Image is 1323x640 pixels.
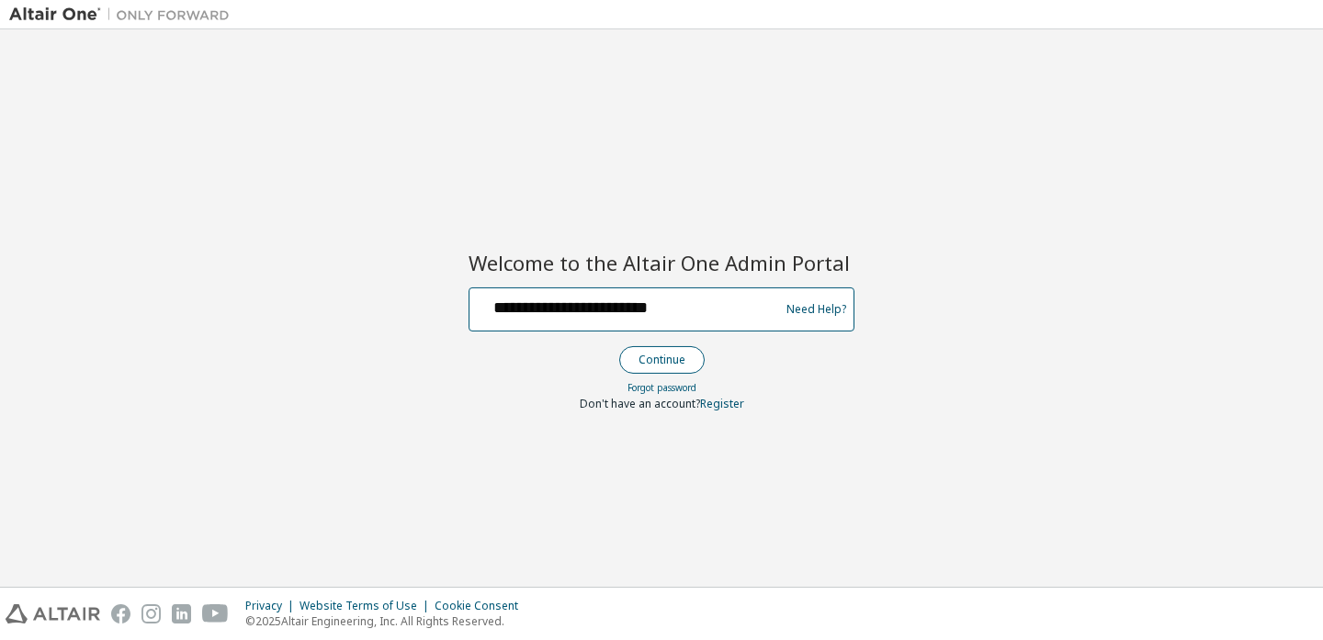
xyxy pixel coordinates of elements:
[435,599,529,613] div: Cookie Consent
[245,613,529,629] p: © 2025 Altair Engineering, Inc. All Rights Reserved.
[245,599,300,613] div: Privacy
[580,396,700,411] span: Don't have an account?
[6,604,100,623] img: altair_logo.svg
[300,599,435,613] div: Website Terms of Use
[111,604,130,623] img: facebook.svg
[786,309,846,309] a: Need Help?
[202,604,229,623] img: youtube.svg
[9,6,239,24] img: Altair One
[172,604,191,623] img: linkedin.svg
[628,381,696,394] a: Forgot password
[469,250,854,275] h2: Welcome to the Altair One Admin Portal
[619,346,705,374] button: Continue
[700,396,744,411] a: Register
[141,604,161,623] img: instagram.svg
